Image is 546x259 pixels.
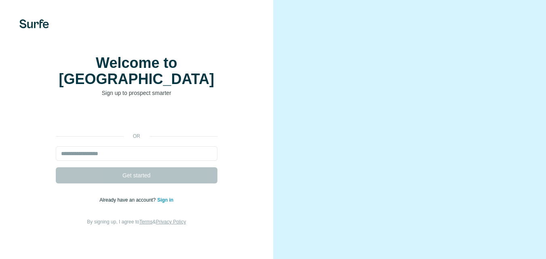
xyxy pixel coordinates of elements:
p: Sign up to prospect smarter [56,89,217,97]
p: or [124,133,150,140]
h1: Welcome to [GEOGRAPHIC_DATA] [56,55,217,87]
iframe: Sign in with Google Button [52,109,221,127]
img: Surfe's logo [19,19,49,28]
a: Privacy Policy [156,219,186,225]
span: Already have an account? [99,197,157,203]
span: By signing up, I agree to & [87,219,186,225]
a: Terms [139,219,153,225]
a: Sign in [157,197,173,203]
